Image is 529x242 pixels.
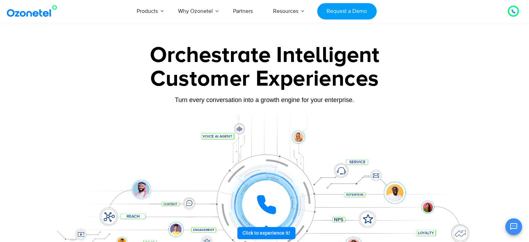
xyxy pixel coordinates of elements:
[47,96,482,104] div: Turn every conversation into a growth engine for your enterprise.
[47,44,482,67] div: Orchestrate Intelligent
[47,62,482,96] div: Customer Experiences
[317,3,377,19] a: Request a Demo
[505,218,522,235] button: Open chat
